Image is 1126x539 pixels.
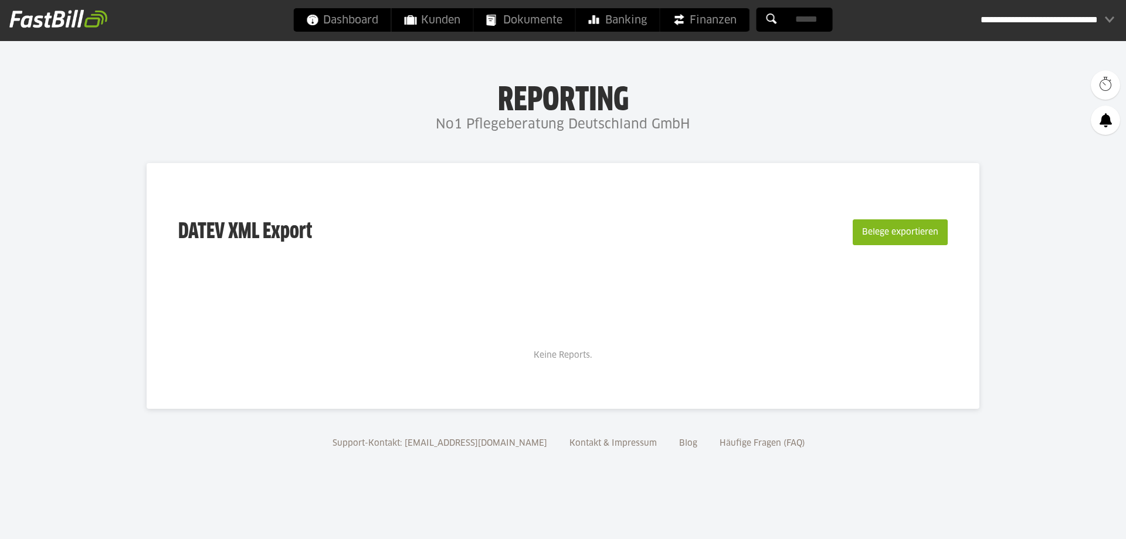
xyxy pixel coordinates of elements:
h1: Reporting [117,83,1009,113]
span: Kunden [405,8,460,32]
button: Belege exportieren [853,219,948,245]
span: Finanzen [673,8,737,32]
a: Kunden [392,8,473,32]
a: Finanzen [660,8,749,32]
iframe: Öffnet ein Widget, in dem Sie weitere Informationen finden [1036,504,1114,533]
a: Dokumente [474,8,575,32]
a: Blog [675,439,701,448]
a: Kontakt & Impressum [565,439,661,448]
img: fastbill_logo_white.png [9,9,107,28]
span: Keine Reports. [534,351,592,360]
span: Banking [589,8,647,32]
a: Häufige Fragen (FAQ) [715,439,809,448]
span: Dashboard [307,8,378,32]
h3: DATEV XML Export [178,195,312,270]
a: Dashboard [294,8,391,32]
span: Dokumente [487,8,562,32]
a: Support-Kontakt: [EMAIL_ADDRESS][DOMAIN_NAME] [328,439,551,448]
a: Banking [576,8,660,32]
